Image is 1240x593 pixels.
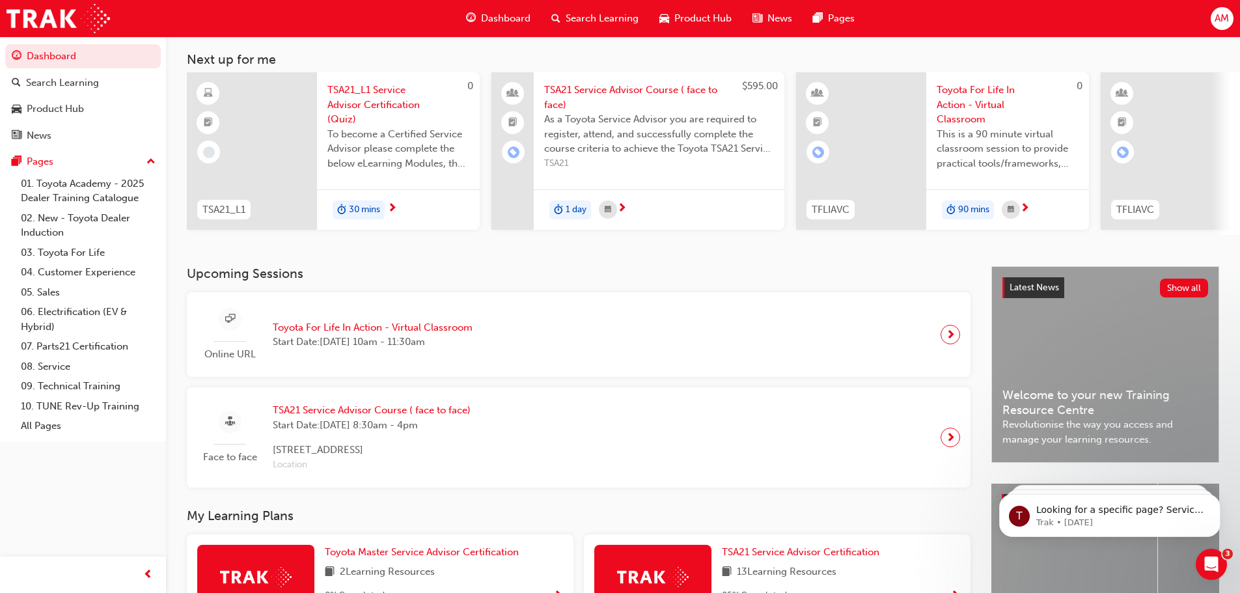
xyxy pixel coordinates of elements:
a: 07. Parts21 Certification [16,337,161,357]
button: AM [1211,7,1233,30]
span: learningRecordVerb_ENROLL-icon [508,146,519,158]
button: DashboardSearch LearningProduct HubNews [5,42,161,150]
div: Search Learning [26,76,99,90]
span: learningResourceType_ELEARNING-icon [204,85,213,102]
button: Show all [1160,279,1209,297]
span: Location [273,458,471,473]
span: Latest News [1010,282,1059,293]
div: News [27,128,51,143]
span: Online URL [197,347,262,362]
a: 0TFLIAVCToyota For Life In Action - Virtual ClassroomThis is a 90 minute virtual classroom sessio... [796,72,1089,230]
img: Trak [617,567,689,587]
span: [STREET_ADDRESS] [273,443,471,458]
span: Toyota Master Service Advisor Certification [325,546,519,558]
span: Start Date: [DATE] 8:30am - 4pm [273,418,471,433]
span: booktick-icon [508,115,517,131]
span: learningRecordVerb_ENROLL-icon [1117,146,1129,158]
span: pages-icon [12,156,21,168]
span: booktick-icon [813,115,822,131]
span: Toyota For Life In Action - Virtual Classroom [273,320,473,335]
a: TSA21 Service Advisor Certification [722,545,885,560]
span: 90 mins [958,202,989,217]
a: 04. Customer Experience [16,262,161,283]
span: next-icon [1020,203,1030,215]
span: next-icon [617,203,627,215]
span: learningRecordVerb_NONE-icon [203,146,215,158]
h3: My Learning Plans [187,508,971,523]
a: Toyota Master Service Advisor Certification [325,545,524,560]
span: learningResourceType_INSTRUCTOR_LED-icon [1118,85,1127,102]
span: learningRecordVerb_ENROLL-icon [812,146,824,158]
span: car-icon [659,10,669,27]
span: To become a Certified Service Advisor please complete the below eLearning Modules, the Service Ad... [327,127,469,171]
a: Product Hub [5,97,161,121]
a: 06. Electrification (EV & Hybrid) [16,302,161,337]
a: Dashboard [5,44,161,68]
span: search-icon [12,77,21,89]
span: booktick-icon [204,115,213,131]
img: Trak [7,4,110,33]
span: $595.00 [742,80,778,92]
span: up-icon [146,154,156,171]
span: Revolutionise the way you access and manage your learning resources. [1002,417,1208,447]
span: next-icon [946,325,956,344]
span: news-icon [12,130,21,142]
a: 03. Toyota For Life [16,243,161,263]
span: car-icon [12,103,21,115]
span: book-icon [722,564,732,581]
span: guage-icon [12,51,21,62]
a: Search Learning [5,71,161,95]
span: AM [1215,11,1229,26]
span: As a Toyota Service Advisor you are required to register, attend, and successfully complete the c... [544,112,774,156]
div: Product Hub [27,102,84,117]
a: 09. Technical Training [16,376,161,396]
span: Toyota For Life In Action - Virtual Classroom [937,83,1079,127]
a: 02. New - Toyota Dealer Induction [16,208,161,243]
span: Start Date: [DATE] 10am - 11:30am [273,335,473,350]
span: search-icon [551,10,560,27]
span: Pages [828,11,855,26]
img: Trak [220,567,292,587]
span: book-icon [325,564,335,581]
a: Online URLToyota For Life In Action - Virtual ClassroomStart Date:[DATE] 10am - 11:30am [197,303,960,367]
span: 13 Learning Resources [737,564,836,581]
span: Search Learning [566,11,639,26]
a: pages-iconPages [803,5,865,32]
span: TSA21_L1 [202,202,245,217]
span: Face to face [197,450,262,465]
h3: Next up for me [166,52,1240,67]
iframe: Intercom live chat [1196,549,1227,580]
span: This is a 90 minute virtual classroom session to provide practical tools/frameworks, behaviours a... [937,127,1079,171]
span: TSA21 Service Advisor Certification [722,546,879,558]
iframe: Intercom notifications message [980,467,1240,558]
a: $595.00TSA21 Service Advisor Course ( face to face)As a Toyota Service Advisor you are required t... [491,72,784,230]
span: 1 day [566,202,586,217]
span: learningResourceType_INSTRUCTOR_LED-icon [813,85,822,102]
span: booktick-icon [1118,115,1127,131]
span: 30 mins [349,202,380,217]
span: next-icon [387,203,397,215]
span: calendar-icon [1008,202,1014,218]
span: Welcome to your new Training Resource Centre [1002,388,1208,417]
button: Pages [5,150,161,174]
span: duration-icon [554,202,563,219]
a: 10. TUNE Rev-Up Training [16,396,161,417]
span: TFLIAVC [812,202,849,217]
span: 0 [467,80,473,92]
a: News [5,124,161,148]
span: next-icon [946,428,956,447]
span: sessionType_ONLINE_URL-icon [225,311,235,327]
span: duration-icon [946,202,956,219]
span: sessionType_FACE_TO_FACE-icon [225,414,235,430]
span: 2 Learning Resources [340,564,435,581]
span: 3 [1222,549,1233,559]
span: Dashboard [481,11,530,26]
span: calendar-icon [605,202,611,218]
span: news-icon [752,10,762,27]
h3: Upcoming Sessions [187,266,971,281]
a: Latest NewsShow all [1002,277,1208,298]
